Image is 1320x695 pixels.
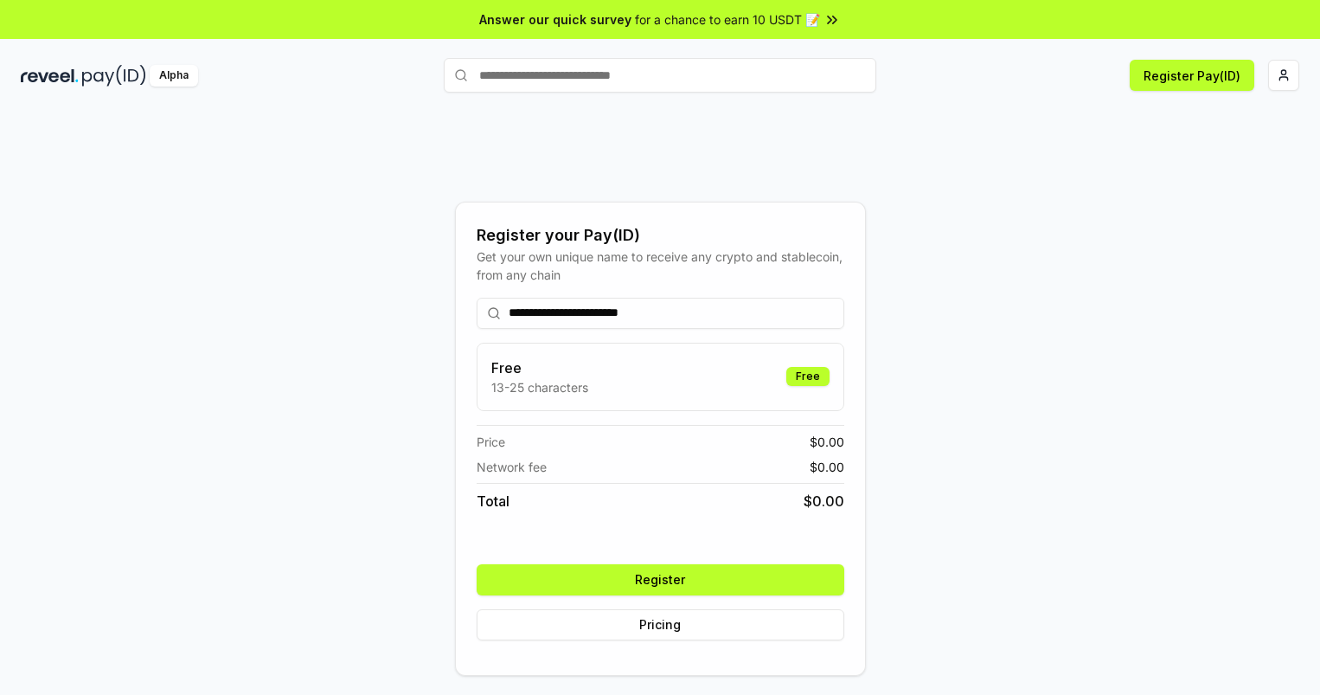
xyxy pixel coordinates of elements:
[150,65,198,87] div: Alpha
[786,367,830,386] div: Free
[477,248,844,284] div: Get your own unique name to receive any crypto and stablecoin, from any chain
[477,609,844,640] button: Pricing
[477,564,844,595] button: Register
[477,223,844,248] div: Register your Pay(ID)
[477,433,505,451] span: Price
[477,458,547,476] span: Network fee
[21,65,79,87] img: reveel_dark
[810,458,844,476] span: $ 0.00
[1130,60,1254,91] button: Register Pay(ID)
[635,10,820,29] span: for a chance to earn 10 USDT 📝
[491,357,588,378] h3: Free
[82,65,146,87] img: pay_id
[810,433,844,451] span: $ 0.00
[491,378,588,396] p: 13-25 characters
[477,491,509,512] span: Total
[804,491,844,512] span: $ 0.00
[479,10,631,29] span: Answer our quick survey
